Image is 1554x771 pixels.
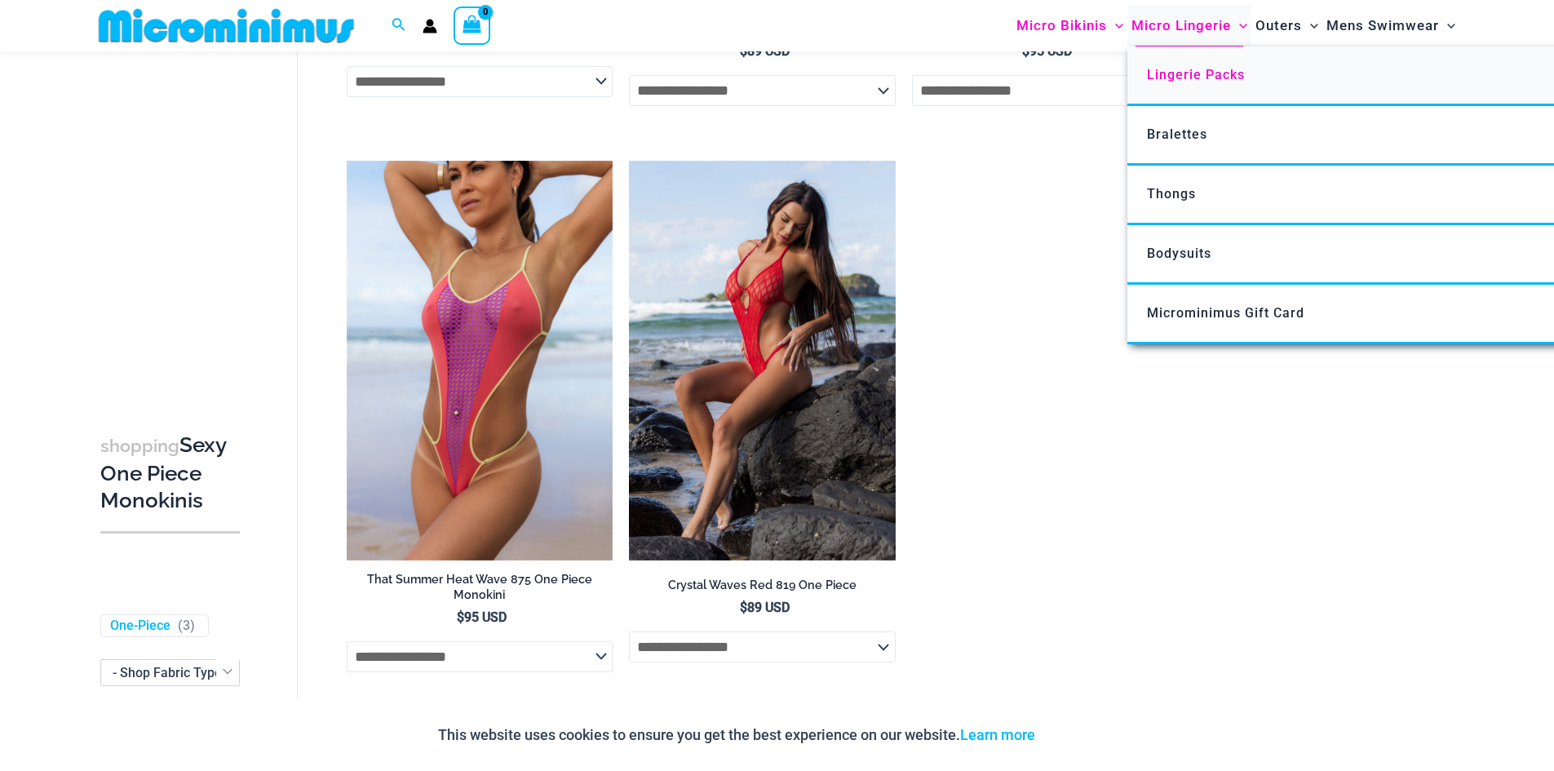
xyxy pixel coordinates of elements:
span: 3 [183,618,190,633]
iframe: TrustedSite Certified [100,55,247,381]
a: One-Piece [110,618,170,635]
span: - Shop Fabric Type [101,660,239,685]
span: Menu Toggle [1107,5,1123,47]
a: Micro BikinisMenu ToggleMenu Toggle [1012,5,1127,47]
span: Micro Lingerie [1131,5,1231,47]
span: - Shop Fabric Type [113,665,222,680]
h2: Crystal Waves Red 819 One Piece [629,578,896,593]
span: Bralettes [1147,126,1207,142]
img: MM SHOP LOGO FLAT [92,7,361,44]
span: $ [740,600,747,615]
nav: Site Navigation [1010,2,1463,49]
a: Crystal Waves Red 819 One Piece [629,578,896,599]
img: That Summer Heat Wave 875 One Piece Monokini 10 [347,161,613,561]
h2: That Summer Heat Wave 875 One Piece Monokini [347,572,613,602]
span: Lingerie Packs [1147,67,1245,82]
a: OutersMenu ToggleMenu Toggle [1251,5,1322,47]
span: ( ) [178,618,195,635]
img: Crystal Waves Red 819 One Piece 04 [629,161,896,561]
span: shopping [100,436,179,456]
span: - Shop Fabric Type [100,659,240,686]
a: Crystal Waves Red 819 One Piece 04Crystal Waves Red 819 One Piece 03Crystal Waves Red 819 One Pie... [629,161,896,561]
span: Thongs [1147,186,1196,202]
span: Bodysuits [1147,246,1211,261]
p: This website uses cookies to ensure you get the best experience on our website. [438,723,1035,747]
bdi: 89 USD [740,600,790,615]
a: Account icon link [423,19,437,33]
span: Menu Toggle [1439,5,1455,47]
a: Mens SwimwearMenu ToggleMenu Toggle [1322,5,1459,47]
a: Micro LingerieMenu ToggleMenu Toggle [1127,5,1251,47]
button: Accept [1047,716,1117,755]
span: Mens Swimwear [1326,5,1439,47]
span: Microminimus Gift Card [1147,305,1304,321]
a: Learn more [960,726,1035,743]
span: Micro Bikinis [1016,5,1107,47]
span: Menu Toggle [1231,5,1247,47]
a: That Summer Heat Wave 875 One Piece Monokini [347,572,613,609]
a: Search icon link [392,16,406,36]
h3: Sexy One Piece Monokinis [100,432,240,515]
a: That Summer Heat Wave 875 One Piece Monokini 10That Summer Heat Wave 875 One Piece Monokini 12Tha... [347,161,613,561]
span: Outers [1255,5,1302,47]
span: $ [457,609,464,625]
span: Menu Toggle [1302,5,1318,47]
bdi: 95 USD [457,609,507,625]
a: View Shopping Cart, empty [454,7,491,44]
